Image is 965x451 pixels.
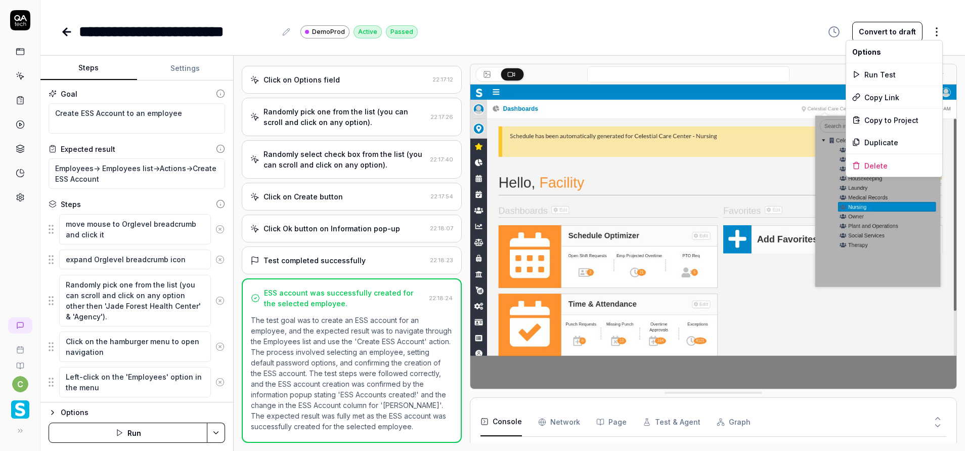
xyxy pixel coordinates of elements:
span: Copy to Project [864,115,918,126]
div: Run Test [846,63,942,86]
div: Copy Link [846,86,942,108]
span: Options [852,47,881,57]
div: Delete [846,154,942,177]
div: Duplicate [846,131,942,153]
